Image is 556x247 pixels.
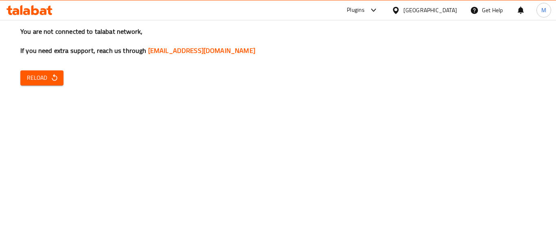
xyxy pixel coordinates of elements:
[148,44,255,57] a: [EMAIL_ADDRESS][DOMAIN_NAME]
[20,70,63,85] button: Reload
[541,6,546,15] span: M
[20,27,536,55] h3: You are not connected to talabat network, If you need extra support, reach us through
[403,6,457,15] div: [GEOGRAPHIC_DATA]
[27,73,57,83] span: Reload
[347,5,365,15] div: Plugins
